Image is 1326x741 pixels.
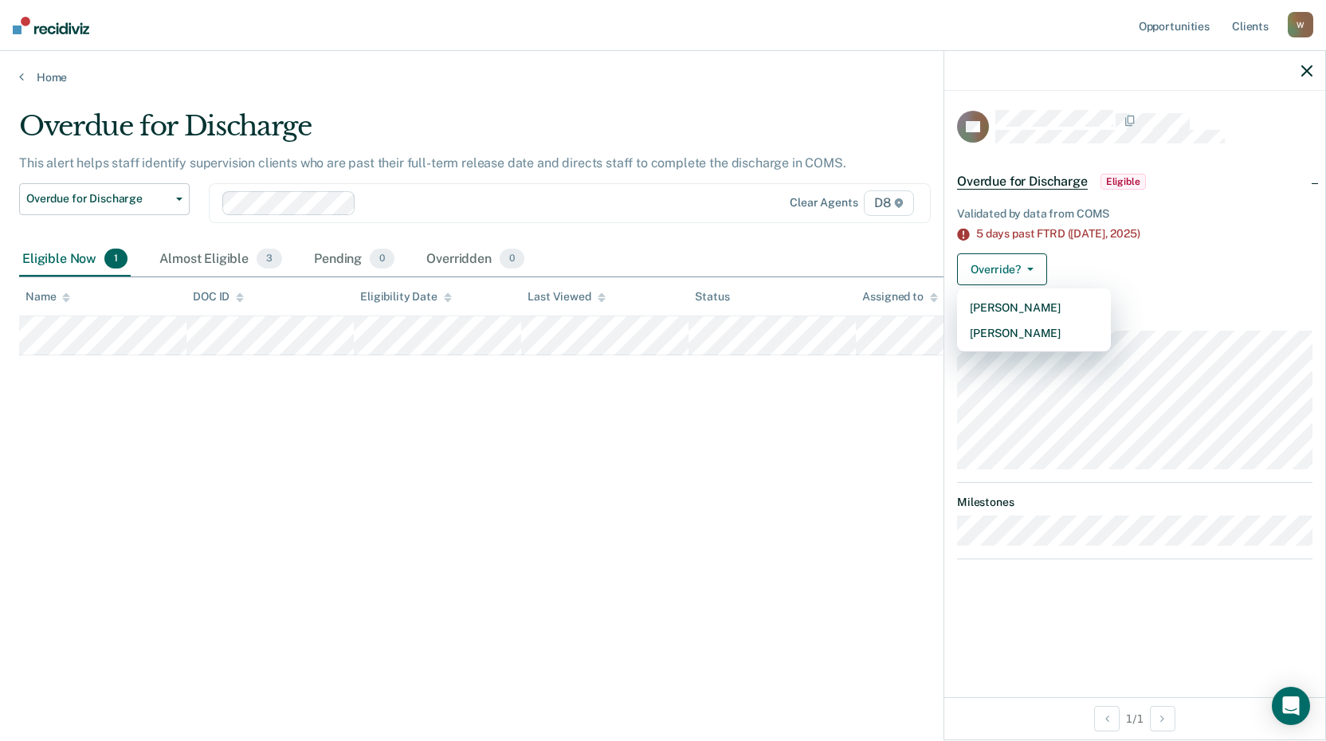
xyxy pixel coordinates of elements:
div: W [1288,12,1313,37]
a: Home [19,70,1307,84]
span: Eligible [1100,174,1146,190]
button: [PERSON_NAME] [957,320,1111,346]
span: 3 [257,249,282,269]
div: Open Intercom Messenger [1272,687,1310,725]
div: Last Viewed [528,290,605,304]
span: 0 [370,249,394,269]
button: Previous Opportunity [1094,706,1120,731]
div: Assigned to [862,290,937,304]
dt: Milestones [957,496,1312,509]
div: Name [25,290,70,304]
div: 1 / 1 [944,697,1325,739]
span: 0 [500,249,524,269]
div: Eligibility Date [360,290,452,304]
button: [PERSON_NAME] [957,295,1111,320]
button: Next Opportunity [1150,706,1175,731]
img: Recidiviz [13,17,89,34]
div: Eligible Now [19,242,131,277]
span: 1 [104,249,127,269]
div: 5 days past FTRD ([DATE], [976,227,1312,241]
div: Status [695,290,729,304]
span: D8 [864,190,914,216]
div: Pending [311,242,398,277]
span: Overdue for Discharge [26,192,170,206]
div: Overridden [423,242,528,277]
span: 2025) [1110,227,1140,240]
div: Overdue for DischargeEligible [944,156,1325,207]
p: This alert helps staff identify supervision clients who are past their full-term release date and... [19,155,846,171]
button: Override? [957,253,1047,285]
dt: Supervision [957,311,1312,324]
div: Almost Eligible [156,242,285,277]
div: DOC ID [193,290,244,304]
span: Overdue for Discharge [957,174,1088,190]
div: Validated by data from COMS [957,207,1312,221]
div: Overdue for Discharge [19,110,1014,155]
div: Clear agents [790,196,857,210]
